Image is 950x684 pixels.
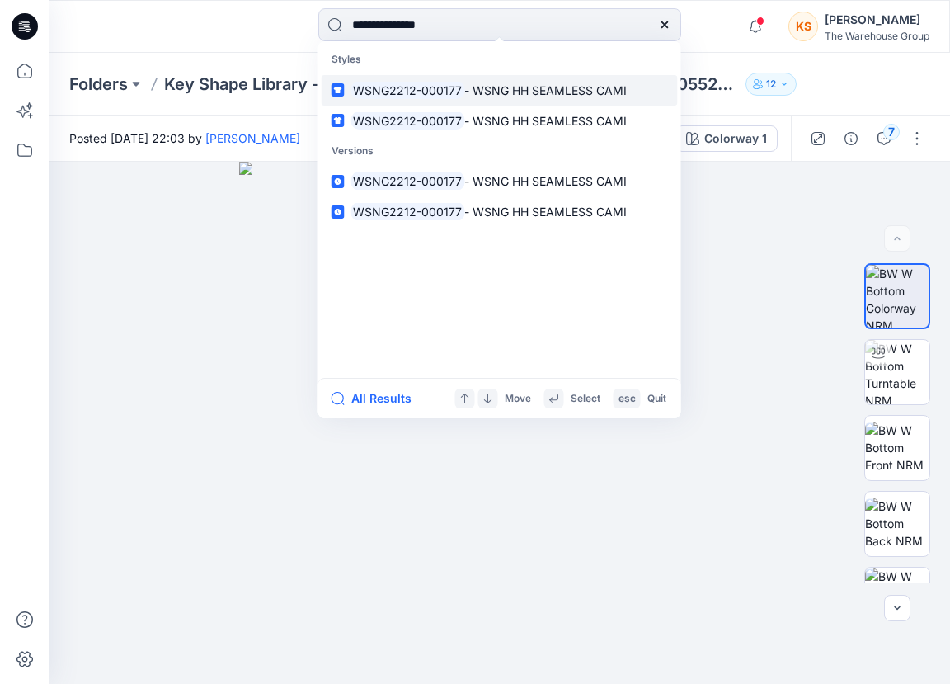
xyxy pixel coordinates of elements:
p: 12 [766,75,776,93]
p: Move [505,390,531,408]
img: BW W Bottom Back NRM [865,498,929,550]
span: - WSNG HH SEAMLESS CAMI [464,83,627,97]
p: Styles [322,45,678,75]
span: - WSNG HH SEAMLESS CAMI [464,205,627,219]
img: BW W Bottom Colorway NRM [866,265,929,328]
a: WSNG2212-000177- WSNG HH SEAMLESS CAMI [322,166,678,196]
div: [PERSON_NAME] [825,10,929,30]
button: 7 [871,125,897,152]
div: KS [788,12,818,41]
div: Colorway 1 [704,130,767,148]
img: BW W Bottom Turntable NRM [865,340,929,404]
span: Posted [DATE] 22:03 by [69,130,300,147]
img: BW W Bottom Front CloseUp NRM [865,568,929,632]
a: Folders [69,73,128,96]
div: The Warehouse Group [825,30,929,42]
p: esc [618,390,636,408]
button: All Results [332,389,422,408]
a: WSNG2212-000177- WSNG HH SEAMLESS CAMI [322,196,678,227]
mark: WSNG2212-000177 [351,81,465,100]
mark: WSNG2212-000177 [351,202,465,221]
span: - WSNG HH SEAMLESS CAMI [464,174,627,188]
a: [PERSON_NAME] [205,131,300,145]
button: 12 [745,73,797,96]
button: Details [838,125,864,152]
span: - WSNG HH SEAMLESS CAMI [464,114,627,128]
a: Key Shape Library - Womenswear [164,73,347,96]
a: WSNG2212-000177- WSNG HH SEAMLESS CAMI [322,75,678,106]
mark: WSNG2212-000177 [351,172,465,191]
p: Select [571,390,600,408]
div: 7 [883,124,900,140]
img: eyJhbGciOiJIUzI1NiIsImtpZCI6IjAiLCJzbHQiOiJzZXMiLCJ0eXAiOiJKV1QifQ.eyJkYXRhIjp7InR5cGUiOiJzdG9yYW... [239,162,761,684]
img: BW W Bottom Front NRM [865,422,929,474]
p: Versions [322,136,678,167]
button: Colorway 1 [675,125,778,152]
p: Quit [647,390,666,408]
a: WSNG2212-000177- WSNG HH SEAMLESS CAMI [322,106,678,136]
mark: WSNG2212-000177 [351,111,465,130]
